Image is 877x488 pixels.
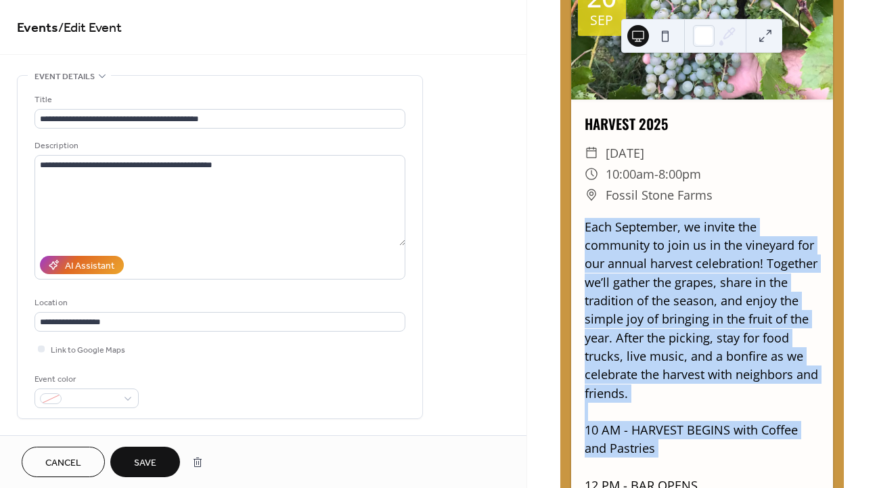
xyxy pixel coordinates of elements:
[590,14,613,27] div: Sep
[654,164,658,185] span: -
[58,15,122,41] span: / Edit Event
[35,70,95,84] span: Event details
[571,113,833,134] div: HARVEST 2025
[134,456,156,470] span: Save
[606,185,713,206] span: Fossil Stone Farms
[17,15,58,41] a: Events
[35,139,403,153] div: Description
[51,343,125,357] span: Link to Google Maps
[65,259,114,273] div: AI Assistant
[22,447,105,477] button: Cancel
[585,164,599,185] div: ​
[606,164,654,185] span: 10:00am
[45,456,81,470] span: Cancel
[585,185,599,206] div: ​
[40,256,124,274] button: AI Assistant
[585,143,599,164] div: ​
[35,296,403,310] div: Location
[35,93,403,107] div: Title
[35,372,136,386] div: Event color
[606,143,644,164] span: [DATE]
[110,447,180,477] button: Save
[658,164,701,185] span: 8:00pm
